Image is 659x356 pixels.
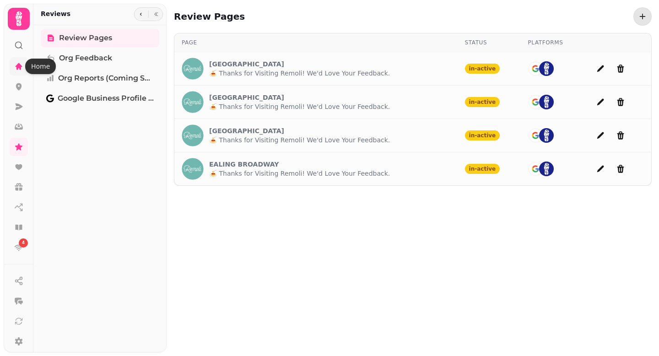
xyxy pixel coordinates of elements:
[209,135,390,145] p: 🍝 Thanks for Visiting Remoli! We'd Love Your Feedback.
[539,61,554,76] img: st.png
[41,89,159,108] a: Google Business Profile (Beta)
[182,58,204,80] img: aHR0cHM6Ly9maWxlcy5zdGFtcGVkZS5haS9iMDBhOGU2Yi0wM2RkLTQ3OGEtYTkxNC1hYjZhMGYxNGQ5MWYvbWVkaWEvNzA4Y...
[611,160,630,178] button: delete
[209,160,390,178] a: EALING BROADWAY🍝 Thanks for Visiting Remoli! We'd Love Your Feedback.
[25,59,56,74] div: Home
[59,53,112,64] span: Org Feedback
[209,102,390,111] p: 🍝 Thanks for Visiting Remoli! We'd Love Your Feedback.
[41,9,70,18] h2: Reviews
[182,39,450,46] div: Page
[209,126,390,135] p: [GEOGRAPHIC_DATA]
[209,126,390,145] a: [GEOGRAPHIC_DATA]🍝 Thanks for Visiting Remoli! We'd Love Your Feedback.
[174,10,245,23] h2: Review Pages
[33,25,167,352] nav: Tabs
[528,162,543,176] img: go-emblem@2x.png
[539,162,554,176] img: st.png
[22,240,25,246] span: 4
[209,93,390,111] a: [GEOGRAPHIC_DATA]🍝 Thanks for Visiting Remoli! We'd Love Your Feedback.
[591,93,610,111] button: add page
[209,169,390,178] p: 🍝 Thanks for Visiting Remoli! We'd Love Your Feedback.
[209,160,390,169] p: EALING BROADWAY
[58,73,154,84] span: Org Reports (coming soon)
[611,59,630,78] button: delete
[59,32,112,43] span: Review Pages
[528,61,543,76] img: go-emblem@2x.png
[528,95,543,109] img: go-emblem@2x.png
[182,91,204,113] img: aHR0cHM6Ly9maWxlcy5zdGFtcGVkZS5haS9iMDBhOGU2Yi0wM2RkLTQ3OGEtYTkxNC1hYjZhMGYxNGQ5MWYvbWVkaWEvNzA4Y...
[182,158,204,180] img: aHR0cHM6Ly9maWxlcy5zdGFtcGVkZS5haS9iMDBhOGU2Yi0wM2RkLTQ3OGEtYTkxNC1hYjZhMGYxNGQ5MWYvbWVkaWEvNzA4Y...
[209,69,390,78] p: 🍝 Thanks for Visiting Remoli! We'd Love Your Feedback.
[465,130,500,140] div: in-active
[539,128,554,143] img: st.png
[591,126,610,145] button: add page
[209,59,390,78] a: [GEOGRAPHIC_DATA]🍝 Thanks for Visiting Remoli! We'd Love Your Feedback.
[539,95,554,109] img: st.png
[41,49,159,67] a: Org Feedback
[465,164,500,174] div: in-active
[465,97,500,107] div: in-active
[465,64,500,74] div: in-active
[611,126,630,145] button: delete
[465,39,513,46] div: Status
[41,29,159,47] a: Review Pages
[41,69,159,87] a: Org Reports (coming soon)
[591,59,610,78] button: add page
[528,39,577,46] div: Platforms
[611,93,630,111] button: delete
[528,128,543,143] img: go-emblem@2x.png
[209,59,390,69] p: [GEOGRAPHIC_DATA]
[591,160,610,178] button: add page
[58,93,154,104] span: Google Business Profile (Beta)
[182,124,204,146] img: aHR0cHM6Ly9maWxlcy5zdGFtcGVkZS5haS9iMDBhOGU2Yi0wM2RkLTQ3OGEtYTkxNC1hYjZhMGYxNGQ5MWYvbWVkaWEvNzA4Y...
[10,238,28,257] a: 4
[209,93,390,102] p: [GEOGRAPHIC_DATA]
